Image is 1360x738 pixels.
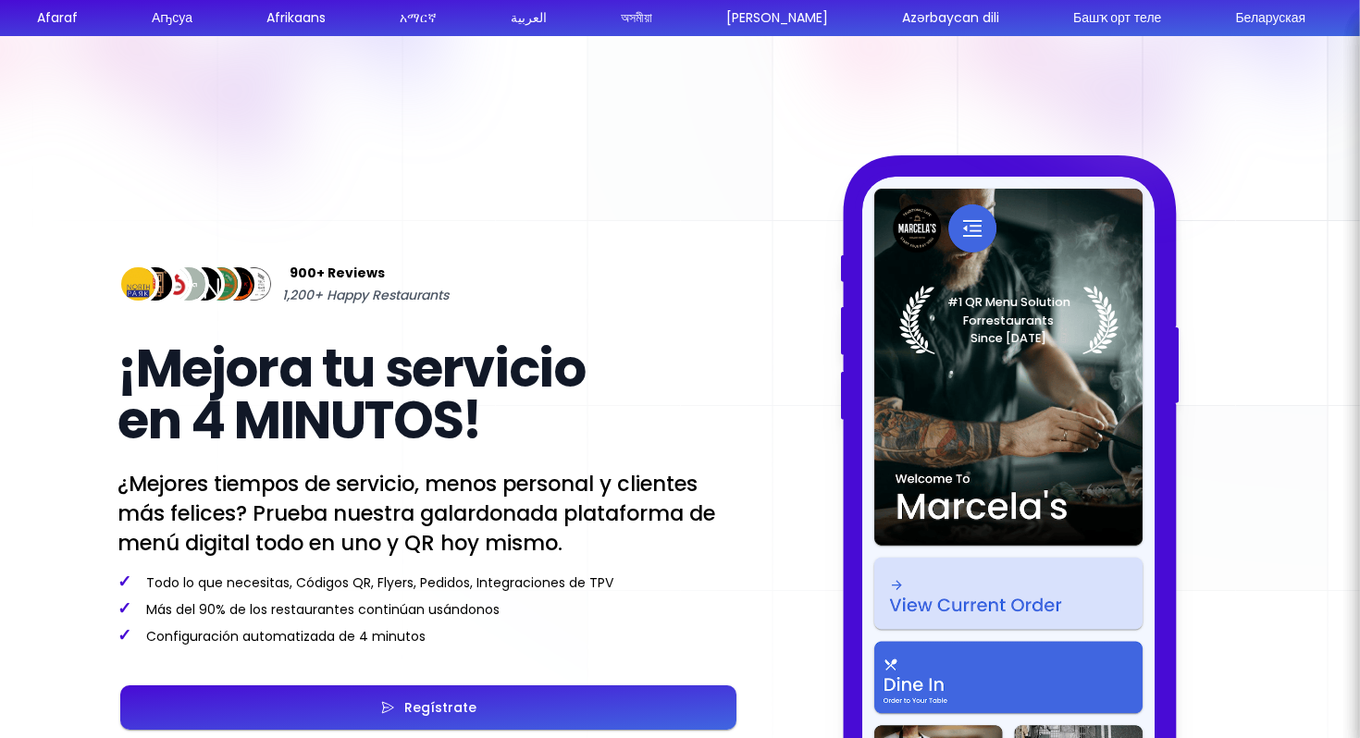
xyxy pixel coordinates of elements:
p: Más del 90% de los restaurantes continúan usándonos [117,599,739,619]
img: Review Img [233,264,275,305]
button: Regístrate [120,685,736,730]
div: Afrikaans [266,8,326,28]
div: العربية [511,8,547,28]
div: Беларуская [1235,8,1305,28]
img: Review Img [217,264,259,305]
p: Todo lo que necesitas, Códigos QR, Flyers, Pedidos, Integraciones de TPV [117,572,739,592]
img: Review Img [151,264,192,305]
img: Review Img [117,264,159,305]
div: অসমীয়া [621,8,652,28]
div: Regístrate [395,701,476,714]
img: Laurel [899,286,1119,354]
div: Аҧсуа [152,8,192,28]
img: Review Img [201,264,242,305]
div: Afaraf [37,8,78,28]
div: አማርኛ [400,8,437,28]
span: 900+ Reviews [290,262,385,284]
img: Review Img [134,264,176,305]
span: ✓ [117,597,131,620]
span: ✓ [117,570,131,593]
p: ¿Mejores tiempos de servicio, menos personal y clientes más felices? Prueba nuestra galardonada p... [117,469,739,558]
span: ✓ [117,623,131,646]
div: Azərbaycan dili [902,8,999,28]
span: ¡Mejora tu servicio en 4 MINUTOS! [117,332,585,457]
div: [PERSON_NAME] [726,8,828,28]
img: Review Img [167,264,209,305]
span: 1,200+ Happy Restaurants [282,284,449,306]
img: Review Img [184,264,226,305]
div: Башҡорт теле [1073,8,1161,28]
p: Configuración automatizada de 4 minutos [117,626,739,646]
